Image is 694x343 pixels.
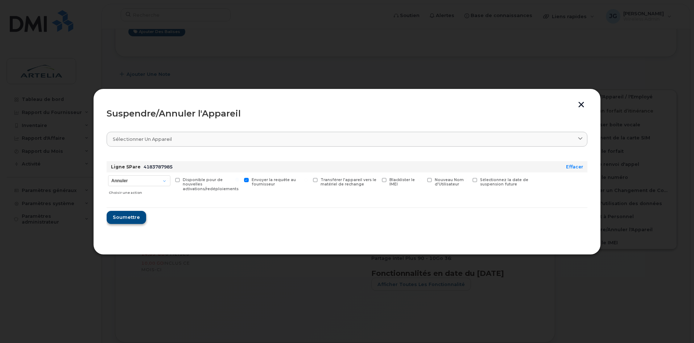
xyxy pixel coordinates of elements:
[304,178,308,181] input: Transférer l'appareil vers le matériel de rechange
[235,178,239,181] input: Envoyer la requête au fournisseur
[418,178,422,181] input: Nouveau Nom d'Utilisateur
[107,109,587,118] div: Suspendre/Annuler l'Appareil
[111,164,141,170] strong: Ligne SPare
[464,178,467,181] input: Sélectionnez la date de suspension future
[166,178,170,181] input: Disponible pour de nouvelles activations/redéploiements
[252,177,296,187] span: Envoyer la requête au fournisseur
[109,187,170,196] div: Choisir une action
[144,164,173,170] span: 4183787985
[113,136,172,143] span: Sélectionner un appareil
[107,132,587,147] a: Sélectionner un appareil
[435,177,464,187] span: Nouveau Nom d'Utilisateur
[566,164,583,170] a: Effacer
[107,211,146,224] button: Soumettre
[183,177,239,192] span: Disponible pour de nouvelles activations/redéploiements
[321,177,376,187] span: Transférer l'appareil vers le matériel de rechange
[373,178,377,181] input: Blacklister le IMEI
[113,214,140,221] span: Soumettre
[389,177,415,187] span: Blacklister le IMEI
[480,177,528,187] span: Sélectionnez la date de suspension future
